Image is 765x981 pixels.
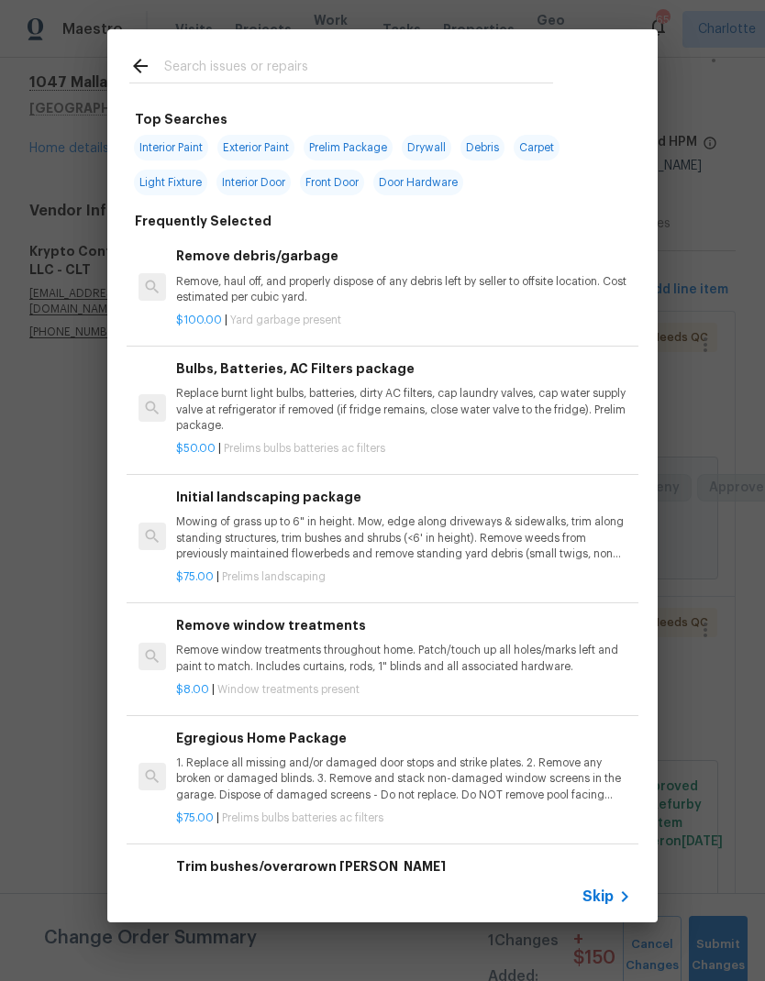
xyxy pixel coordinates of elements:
span: Exterior Paint [217,135,294,160]
h6: Top Searches [135,109,227,129]
span: Window treatments present [217,684,360,695]
h6: Remove debris/garbage [176,246,631,266]
p: Remove window treatments throughout home. Patch/touch up all holes/marks left and paint to match.... [176,643,631,674]
h6: Initial landscaping package [176,487,631,507]
h6: Trim bushes/overgrown [PERSON_NAME] [176,856,631,876]
h6: Bulbs, Batteries, AC Filters package [176,358,631,379]
p: | [176,441,631,457]
span: Skip [582,887,614,906]
p: Replace burnt light bulbs, batteries, dirty AC filters, cap laundry valves, cap water supply valv... [176,386,631,433]
span: Prelims bulbs batteries ac filters [222,812,383,823]
span: $75.00 [176,812,214,823]
h6: Frequently Selected [135,211,272,231]
h6: Remove window treatments [176,615,631,635]
p: | [176,313,631,328]
span: Interior Door [216,170,291,195]
span: Front Door [300,170,364,195]
span: Prelim Package [304,135,393,160]
p: Mowing of grass up to 6" in height. Mow, edge along driveways & sidewalks, trim along standing st... [176,514,631,561]
h6: Egregious Home Package [176,728,631,748]
span: Prelims landscaping [222,571,326,582]
span: $75.00 [176,571,214,582]
p: 1. Replace all missing and/or damaged door stops and strike plates. 2. Remove any broken or damag... [176,755,631,802]
p: | [176,810,631,826]
span: Door Hardware [373,170,463,195]
span: Interior Paint [134,135,208,160]
span: $50.00 [176,443,216,454]
span: Light Fixture [134,170,207,195]
span: Yard garbage present [230,314,341,325]
span: Drywall [402,135,451,160]
p: Remove, haul off, and properly dispose of any debris left by seller to offsite location. Cost est... [176,274,631,305]
span: $100.00 [176,314,222,325]
span: Carpet [514,135,560,160]
p: | [176,682,631,698]
span: Prelims bulbs batteries ac filters [224,443,385,454]
input: Search issues or repairs [164,55,553,83]
span: $8.00 [176,684,209,695]
p: | [176,569,631,585]
span: Debris [460,135,504,160]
